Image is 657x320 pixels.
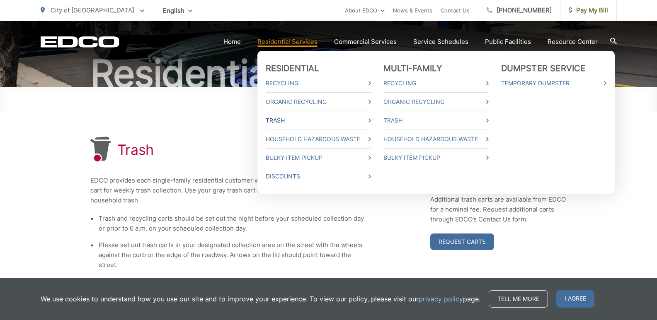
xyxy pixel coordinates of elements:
a: Tell me more [489,290,548,308]
a: Household Hazardous Waste [266,134,371,144]
span: English [157,3,199,18]
a: Request Carts [430,233,494,250]
a: EDCD logo. Return to the homepage. [41,36,119,48]
a: Resource Center [548,37,598,47]
a: Recycling [383,78,489,88]
a: privacy policy [419,294,463,304]
a: Discounts [266,171,371,181]
a: Commercial Services [334,37,397,47]
span: Pay My Bill [569,5,608,15]
a: Residential [266,63,319,73]
span: I agree [556,290,594,308]
h1: Trash [117,142,154,158]
li: Automated carts should be placed at least 2 feet away from each other and obstructions such as pa... [99,277,364,296]
a: About EDCO [345,5,385,15]
li: Please set out trash carts in your designated collection area on the street with the wheels again... [99,240,364,270]
a: Household Hazardous Waste [383,134,489,144]
a: Organic Recycling [266,97,371,107]
a: Service Schedules [413,37,468,47]
p: EDCO provides each single-family residential customer with a 96-gallon GRAY automated cart for we... [90,176,364,205]
a: Organic Recycling [383,97,489,107]
a: Bulky Item Pickup [266,153,371,163]
a: Dumpster Service [501,63,586,73]
a: Multi-Family [383,63,442,73]
a: Home [223,37,241,47]
a: Recycling [266,78,371,88]
li: Trash and recycling carts should be set out the night before your scheduled collection day or pri... [99,214,364,233]
a: Trash [383,115,489,125]
a: Residential Services [257,37,318,47]
a: News & Events [393,5,432,15]
a: Contact Us [441,5,470,15]
a: Public Facilities [485,37,531,47]
p: Additional trash carts are available from EDCO for a nominal fee. Request additional carts throug... [430,195,567,224]
h2: Residential Services [41,53,617,94]
p: We use cookies to understand how you use our site and to improve your experience. To view our pol... [41,294,480,304]
a: Bulky Item Pickup [383,153,489,163]
a: Trash [266,115,371,125]
a: Temporary Dumpster [501,78,606,88]
span: City of [GEOGRAPHIC_DATA] [51,6,134,14]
